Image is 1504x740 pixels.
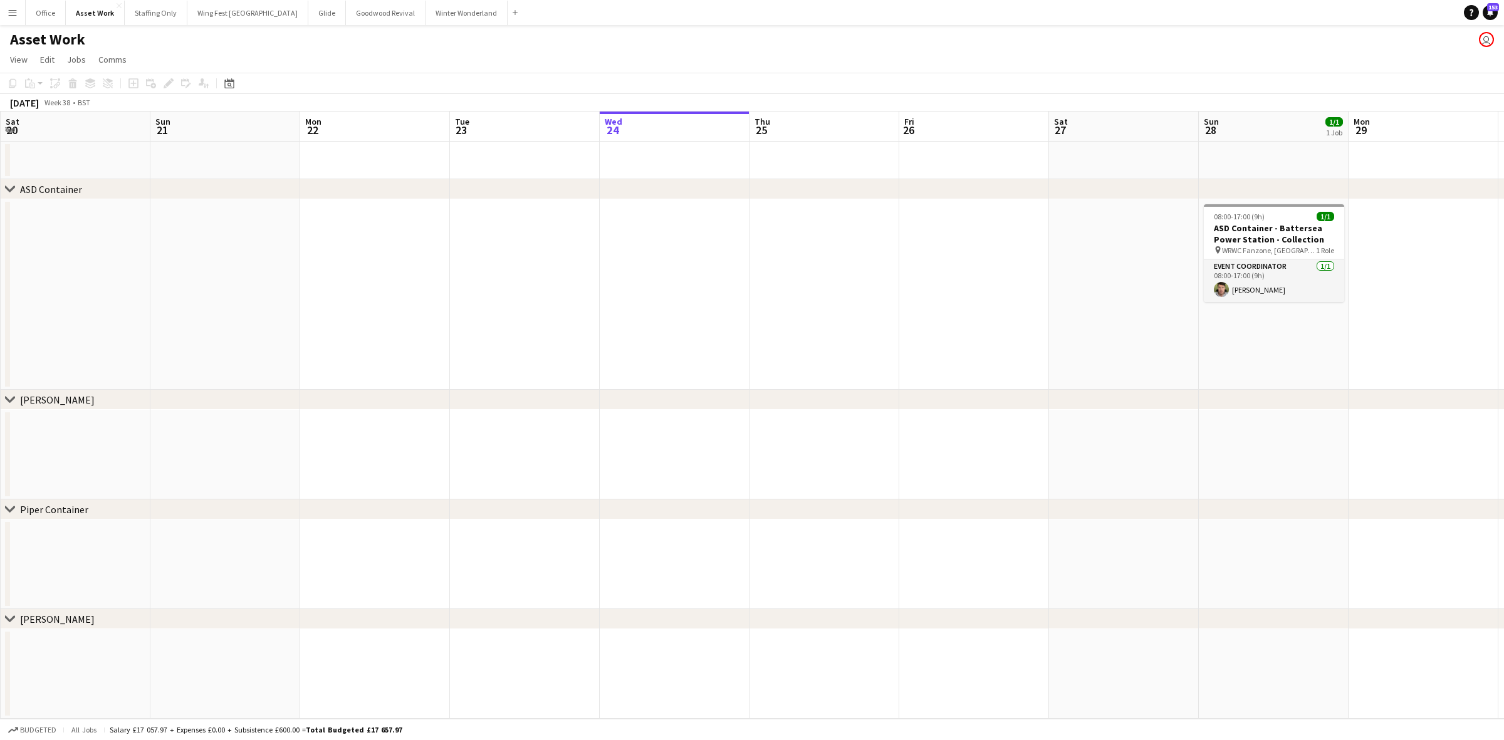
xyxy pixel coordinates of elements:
span: Mon [305,116,321,127]
span: Mon [1354,116,1370,127]
span: 28 [1202,123,1219,137]
span: Sun [155,116,170,127]
span: Total Budgeted £17 657.97 [306,725,402,734]
button: Winter Wonderland [426,1,508,25]
div: [PERSON_NAME] [20,613,95,625]
button: Goodwood Revival [346,1,426,25]
span: Sun [1204,116,1219,127]
button: Wing Fest [GEOGRAPHIC_DATA] [187,1,308,25]
div: [DATE] [10,96,39,109]
button: Asset Work [66,1,125,25]
span: 22 [303,123,321,137]
span: 08:00-17:00 (9h) [1214,212,1265,221]
a: Edit [35,51,60,68]
span: WRWC Fanzone, [GEOGRAPHIC_DATA] [1222,246,1316,255]
h3: ASD Container - Battersea Power Station - Collection [1204,222,1344,245]
span: Tue [455,116,469,127]
a: 153 [1483,5,1498,20]
div: Salary £17 057.97 + Expenses £0.00 + Subsistence £600.00 = [110,725,402,734]
div: ASD Container [20,183,82,195]
button: Budgeted [6,723,58,737]
span: 20 [4,123,19,137]
span: All jobs [69,725,99,734]
span: Fri [904,116,914,127]
button: Glide [308,1,346,25]
span: 23 [453,123,469,137]
a: Comms [93,51,132,68]
span: Thu [755,116,770,127]
span: Edit [40,54,55,65]
span: Week 38 [41,98,73,107]
span: 1/1 [1325,117,1343,127]
button: Staffing Only [125,1,187,25]
app-card-role: Event Coordinator1/108:00-17:00 (9h)[PERSON_NAME] [1204,259,1344,302]
span: Jobs [67,54,86,65]
span: Sat [6,116,19,127]
h1: Asset Work [10,30,85,49]
span: 21 [154,123,170,137]
span: 25 [753,123,770,137]
span: 1/1 [1317,212,1334,221]
div: Piper Container [20,503,88,516]
app-user-avatar: Gorilla Staffing [1479,32,1494,47]
span: 1 Role [1316,246,1334,255]
a: View [5,51,33,68]
span: Budgeted [20,726,56,734]
span: 24 [603,123,622,137]
a: Jobs [62,51,91,68]
button: Office [26,1,66,25]
div: 1 Job [1326,128,1342,137]
div: BST [78,98,90,107]
span: Comms [98,54,127,65]
span: 153 [1487,3,1499,11]
div: [PERSON_NAME] [20,393,95,406]
span: Sat [1054,116,1068,127]
span: Wed [605,116,622,127]
span: 29 [1352,123,1370,137]
app-job-card: 08:00-17:00 (9h)1/1ASD Container - Battersea Power Station - Collection WRWC Fanzone, [GEOGRAPHIC... [1204,204,1344,302]
span: View [10,54,28,65]
span: 27 [1052,123,1068,137]
span: 26 [902,123,914,137]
